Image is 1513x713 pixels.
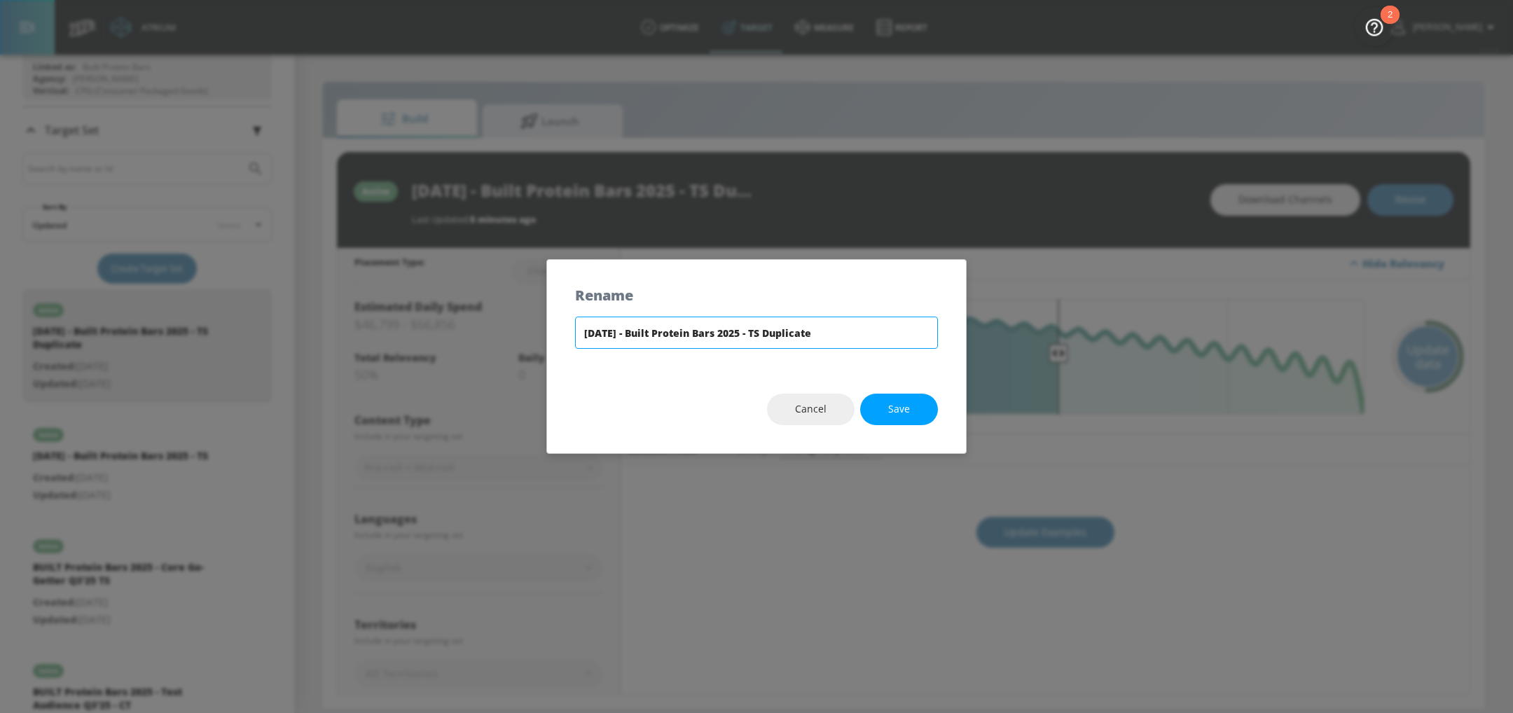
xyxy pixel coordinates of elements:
button: Cancel [767,394,855,425]
button: Save [860,394,938,425]
span: Cancel [795,401,827,418]
h5: Rename [575,288,633,303]
button: Open Resource Center, 2 new notifications [1355,7,1394,46]
div: 2 [1388,15,1393,33]
span: Save [888,401,910,418]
